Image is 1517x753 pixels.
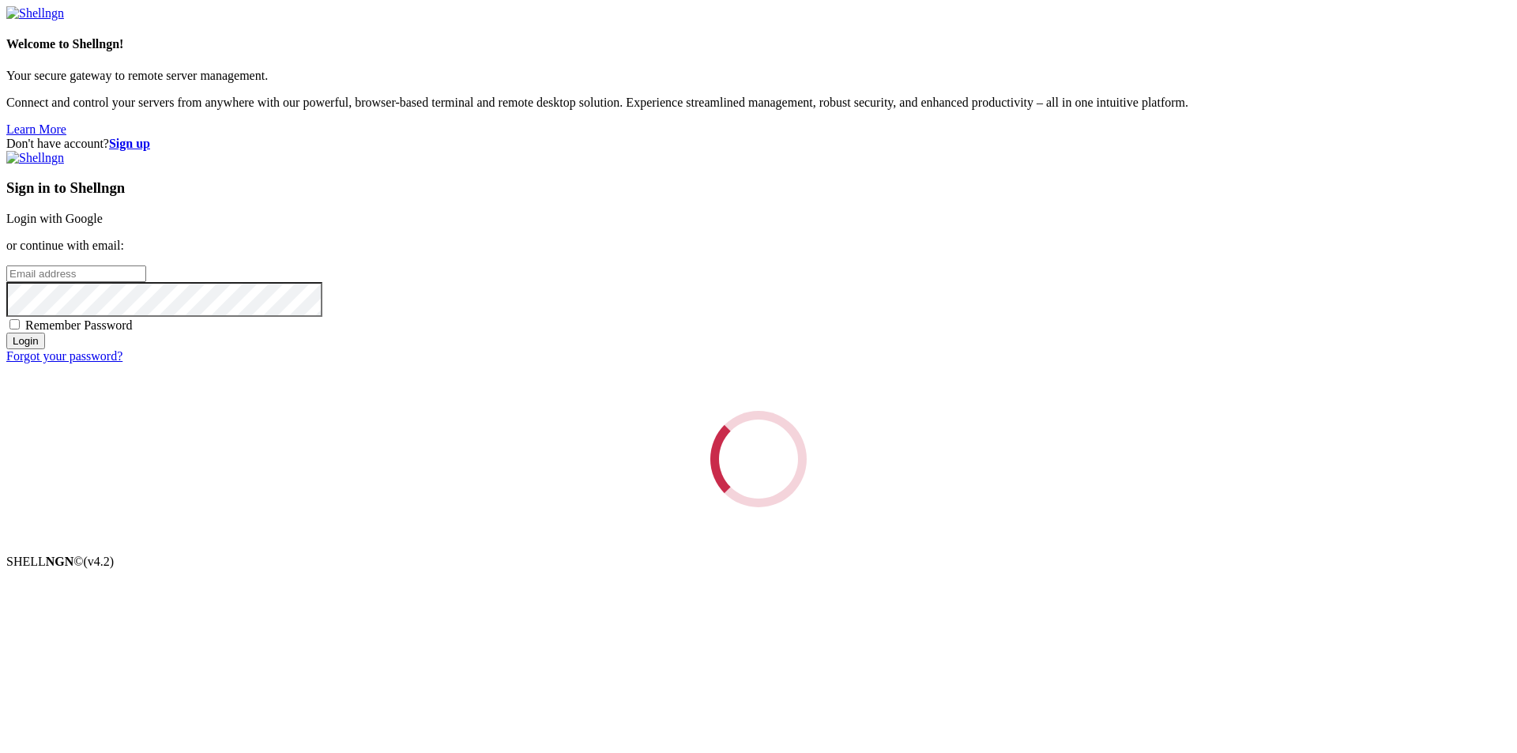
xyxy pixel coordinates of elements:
[6,96,1511,110] p: Connect and control your servers from anywhere with our powerful, browser-based terminal and remo...
[6,239,1511,253] p: or continue with email:
[25,318,133,332] span: Remember Password
[9,319,20,329] input: Remember Password
[6,151,64,165] img: Shellngn
[84,555,115,568] span: 4.2.0
[6,555,114,568] span: SHELL ©
[46,555,74,568] b: NGN
[6,137,1511,151] div: Don't have account?
[6,179,1511,197] h3: Sign in to Shellngn
[109,137,150,150] a: Sign up
[6,69,1511,83] p: Your secure gateway to remote server management.
[6,37,1511,51] h4: Welcome to Shellngn!
[6,212,103,225] a: Login with Google
[6,6,64,21] img: Shellngn
[6,122,66,136] a: Learn More
[6,349,122,363] a: Forgot your password?
[6,265,146,282] input: Email address
[6,333,45,349] input: Login
[710,411,807,507] div: Loading...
